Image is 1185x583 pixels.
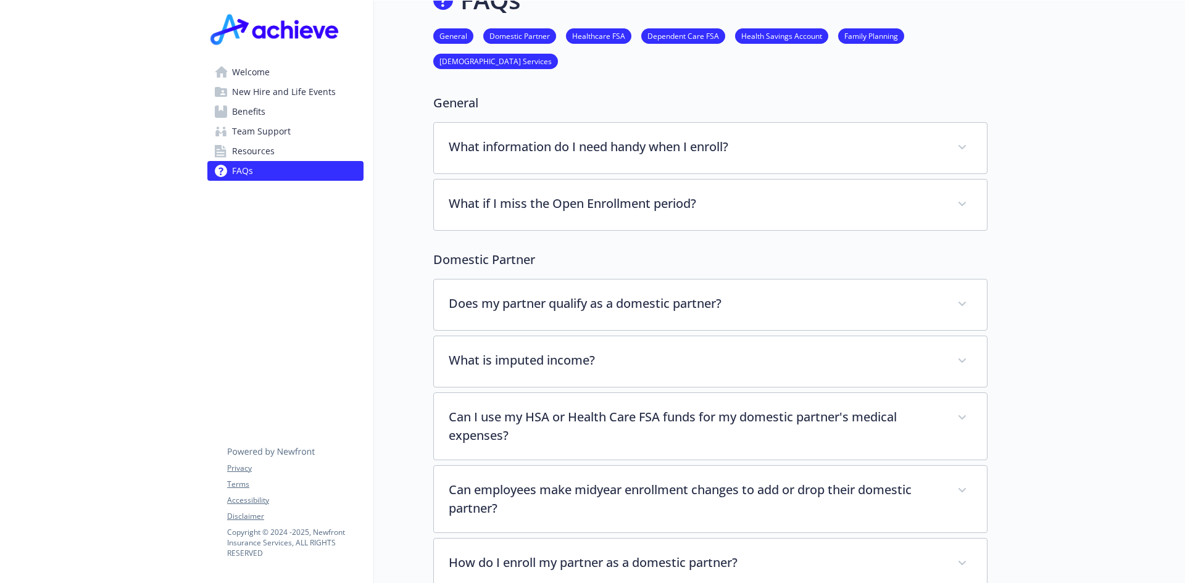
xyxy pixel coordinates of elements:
[433,94,987,112] p: General
[207,82,364,102] a: New Hire and Life Events
[232,141,275,161] span: Resources
[207,141,364,161] a: Resources
[449,481,942,518] p: Can employees make midyear enrollment changes to add or drop their domestic partner?
[207,62,364,82] a: Welcome
[207,122,364,141] a: Team Support
[227,479,363,490] a: Terms
[566,30,631,41] a: Healthcare FSA
[232,102,265,122] span: Benefits
[434,279,987,330] div: Does my partner qualify as a domestic partner?
[227,511,363,522] a: Disclaimer
[641,30,725,41] a: Dependent Care FSA
[434,180,987,230] div: What if I miss the Open Enrollment period?
[434,123,987,173] div: What information do I need handy when I enroll?
[433,250,987,269] p: Domestic Partner
[483,30,556,41] a: Domestic Partner
[434,466,987,532] div: Can employees make midyear enrollment changes to add or drop their domestic partner?
[735,30,828,41] a: Health Savings Account
[227,463,363,474] a: Privacy
[207,161,364,181] a: FAQs
[434,393,987,460] div: Can I use my HSA or Health Care FSA funds for my domestic partner's medical expenses?
[449,351,942,370] p: What is imputed income?
[232,62,270,82] span: Welcome
[838,30,904,41] a: Family Planning
[434,336,987,387] div: What is imputed income?
[449,553,942,572] p: How do I enroll my partner as a domestic partner?
[207,102,364,122] a: Benefits
[449,408,942,445] p: Can I use my HSA or Health Care FSA funds for my domestic partner's medical expenses?
[433,55,558,67] a: [DEMOGRAPHIC_DATA] Services
[449,194,942,213] p: What if I miss the Open Enrollment period?
[232,82,336,102] span: New Hire and Life Events
[449,138,942,156] p: What information do I need handy when I enroll?
[232,122,291,141] span: Team Support
[227,495,363,506] a: Accessibility
[232,161,253,181] span: FAQs
[449,294,942,313] p: Does my partner qualify as a domestic partner?
[227,527,363,558] p: Copyright © 2024 - 2025 , Newfront Insurance Services, ALL RIGHTS RESERVED
[433,30,473,41] a: General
